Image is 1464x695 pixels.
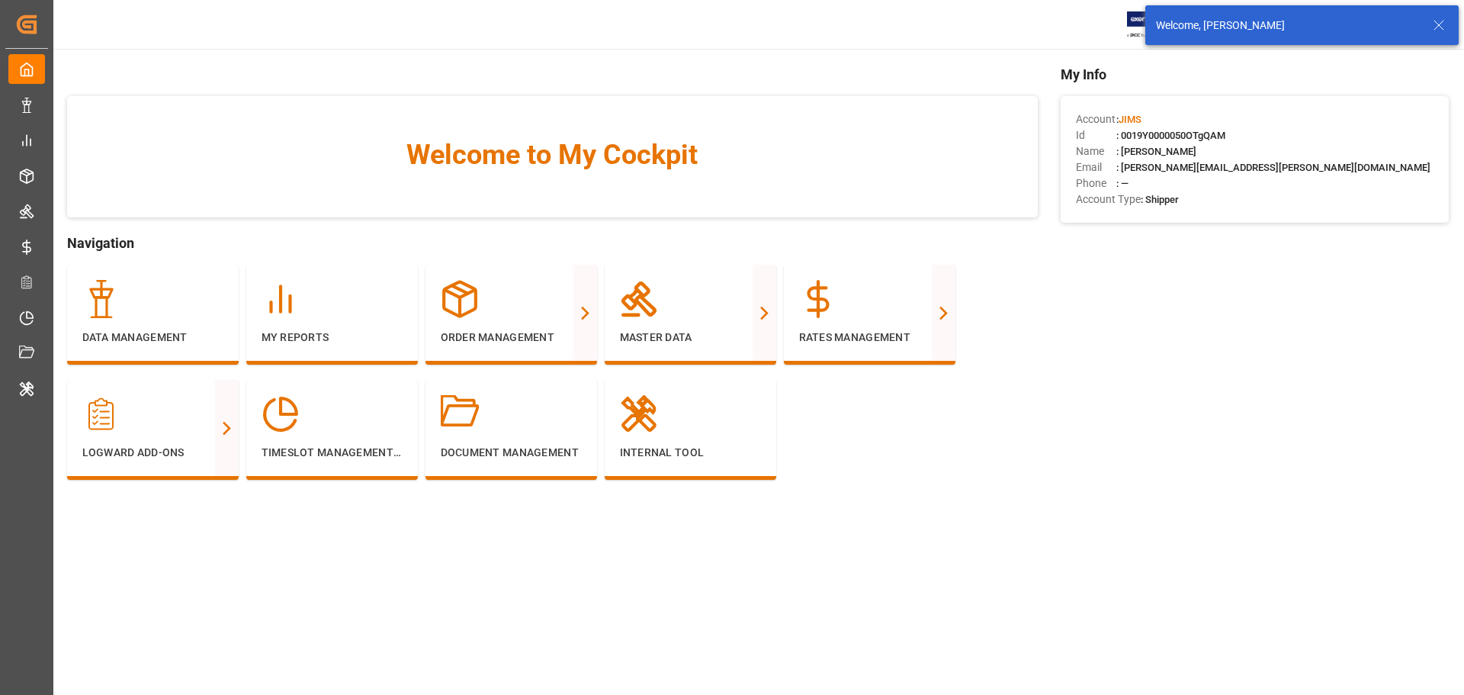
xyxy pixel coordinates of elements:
div: Welcome, [PERSON_NAME] [1156,18,1418,34]
p: Logward Add-ons [82,445,223,461]
span: : Shipper [1141,194,1179,205]
span: Id [1076,127,1116,143]
p: My Reports [262,330,403,346]
p: Master Data [620,330,761,346]
span: : [1116,114,1141,125]
p: Order Management [441,330,582,346]
span: Welcome to My Cockpit [98,134,1007,175]
span: JIMS [1119,114,1141,125]
span: : — [1116,178,1128,189]
span: : [PERSON_NAME][EMAIL_ADDRESS][PERSON_NAME][DOMAIN_NAME] [1116,162,1430,173]
span: : 0019Y0000050OTgQAM [1116,130,1225,141]
span: Account [1076,111,1116,127]
p: Timeslot Management V2 [262,445,403,461]
p: Internal Tool [620,445,761,461]
span: Account Type [1076,191,1141,208]
span: Name [1076,143,1116,159]
p: Rates Management [799,330,940,346]
span: : [PERSON_NAME] [1116,146,1196,157]
span: Email [1076,159,1116,175]
span: Phone [1076,175,1116,191]
p: Document Management [441,445,582,461]
span: Navigation [67,233,1038,253]
p: Data Management [82,330,223,346]
img: Exertis%20JAM%20-%20Email%20Logo.jpg_1722504956.jpg [1127,11,1180,38]
span: My Info [1061,64,1449,85]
